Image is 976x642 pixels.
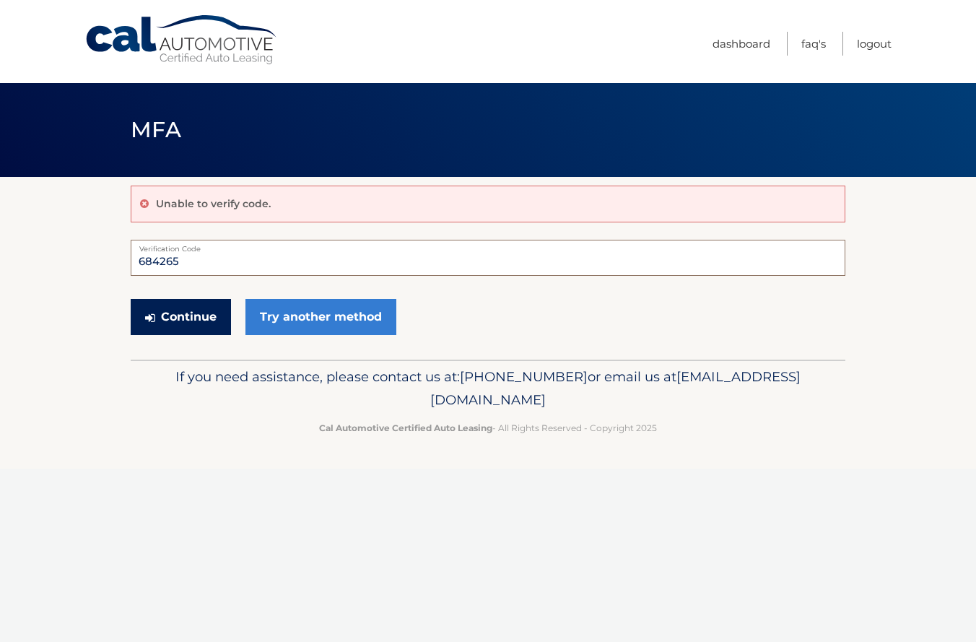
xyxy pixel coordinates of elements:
[460,368,588,385] span: [PHONE_NUMBER]
[140,365,836,412] p: If you need assistance, please contact us at: or email us at
[84,14,279,66] a: Cal Automotive
[713,32,770,56] a: Dashboard
[131,116,181,143] span: MFA
[245,299,396,335] a: Try another method
[430,368,801,408] span: [EMAIL_ADDRESS][DOMAIN_NAME]
[319,422,492,433] strong: Cal Automotive Certified Auto Leasing
[131,240,845,251] label: Verification Code
[131,240,845,276] input: Verification Code
[140,420,836,435] p: - All Rights Reserved - Copyright 2025
[857,32,892,56] a: Logout
[131,299,231,335] button: Continue
[801,32,826,56] a: FAQ's
[156,197,271,210] p: Unable to verify code.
